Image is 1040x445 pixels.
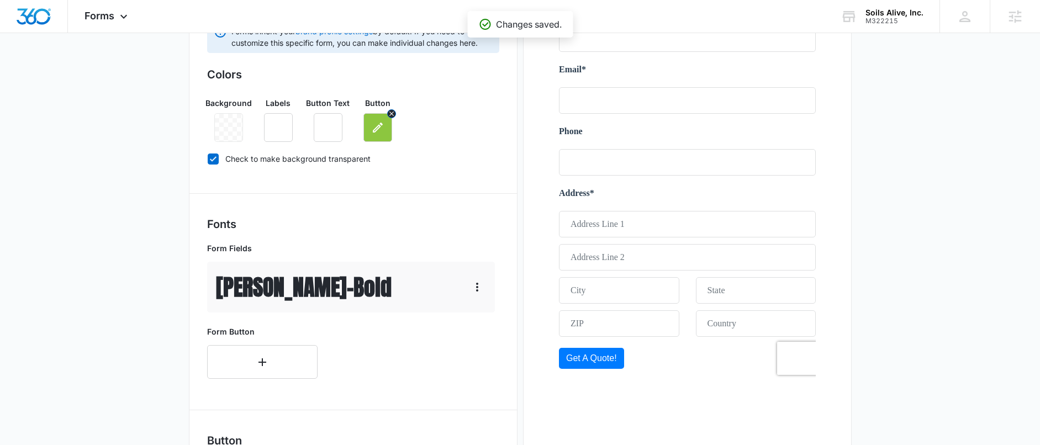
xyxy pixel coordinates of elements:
h3: Colors [207,66,499,83]
h3: Fonts [207,216,499,232]
p: Button Text [306,97,350,109]
p: [PERSON_NAME] - Bold [216,271,392,304]
span: Get A Quote! [7,352,58,362]
p: Button [365,97,390,109]
p: Changes saved. [496,18,562,31]
p: Labels [266,97,291,109]
p: Form Fields [207,242,495,254]
span: Forms inherit your by default. If you need to customize this specific form, you can make individu... [231,25,493,49]
p: Form Button [207,326,318,337]
input: State [137,276,257,303]
span: Forms [85,10,114,22]
p: Background [205,97,252,109]
div: account name [865,8,923,17]
label: Check to make background transparent [207,153,499,165]
div: account id [865,17,923,25]
input: Country [137,309,257,336]
iframe: reCAPTCHA [218,341,360,374]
